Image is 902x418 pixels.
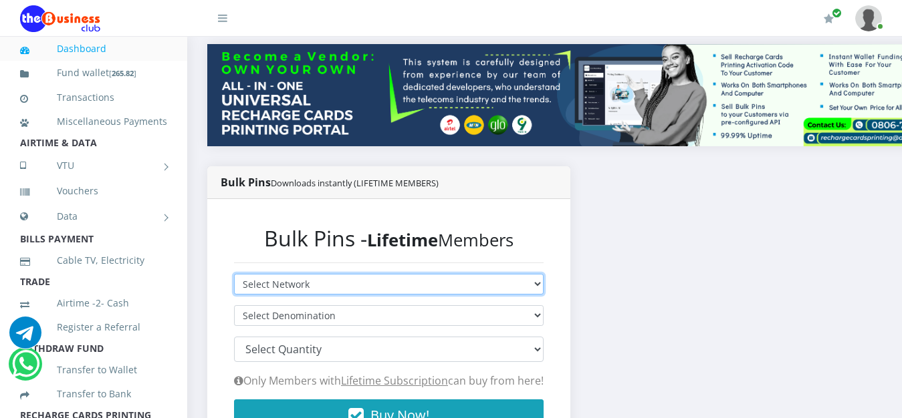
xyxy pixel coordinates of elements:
[855,5,882,31] img: User
[234,373,544,389] p: Only Members with can buy from here!
[20,245,167,276] a: Cable TV, Electricity
[824,13,834,24] i: Renew/Upgrade Subscription
[20,57,167,89] a: Fund wallet[265.82]
[20,200,167,233] a: Data
[832,8,842,18] span: Renew/Upgrade Subscription
[20,379,167,409] a: Transfer to Bank
[20,33,167,64] a: Dashboard
[20,355,167,385] a: Transfer to Wallet
[20,82,167,113] a: Transactions
[367,228,514,252] small: Members
[20,149,167,182] a: VTU
[341,373,448,388] a: Lifetime Subscription
[20,288,167,319] a: Airtime -2- Cash
[9,327,41,349] a: Chat for support
[20,312,167,343] a: Register a Referral
[20,5,100,32] img: Logo
[112,68,134,78] b: 265.82
[20,106,167,137] a: Miscellaneous Payments
[12,358,39,380] a: Chat for support
[20,176,167,206] a: Vouchers
[234,226,544,251] h2: Bulk Pins -
[271,177,439,189] small: Downloads instantly (LIFETIME MEMBERS)
[221,175,439,190] strong: Bulk Pins
[367,228,438,252] b: Lifetime
[109,68,136,78] small: [ ]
